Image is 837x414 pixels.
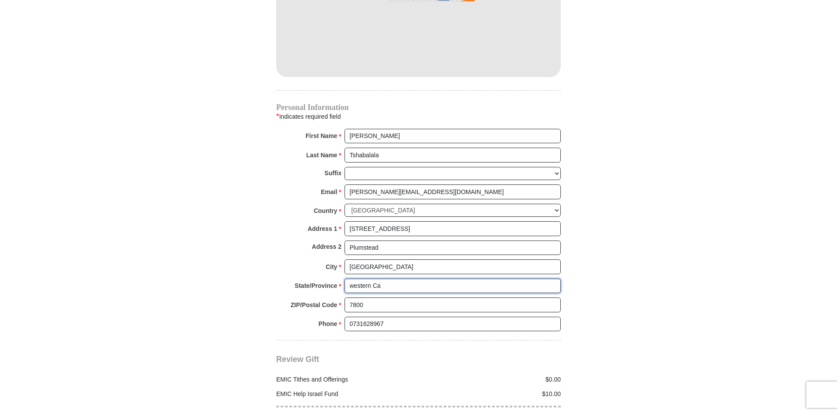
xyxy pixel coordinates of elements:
[272,389,419,399] div: EMIC Help Israel Fund
[276,104,561,111] h4: Personal Information
[276,111,561,122] div: Indicates required field
[312,241,341,253] strong: Address 2
[272,375,419,384] div: EMIC Tithes and Offerings
[291,299,338,311] strong: ZIP/Postal Code
[276,355,319,364] span: Review Gift
[326,261,337,273] strong: City
[308,223,338,235] strong: Address 1
[418,375,566,384] div: $0.00
[314,205,338,217] strong: Country
[306,130,337,142] strong: First Name
[418,389,566,399] div: $10.00
[324,167,341,179] strong: Suffix
[306,149,338,161] strong: Last Name
[319,318,338,330] strong: Phone
[295,280,337,292] strong: State/Province
[321,186,337,198] strong: Email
